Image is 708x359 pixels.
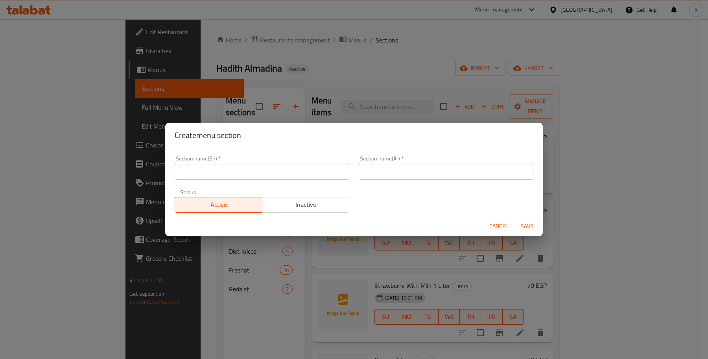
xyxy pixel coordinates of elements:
[518,221,537,231] span: Save
[175,197,262,213] button: Active
[178,199,259,210] span: Active
[175,129,533,142] h2: Create menu section
[175,164,349,180] input: Please enter section name(en)
[486,219,511,234] button: Cancel
[265,199,347,210] span: Inactive
[489,221,508,231] span: Cancel
[514,219,540,234] button: Save
[359,164,533,180] input: Please enter section name(ar)
[262,197,350,213] button: Inactive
